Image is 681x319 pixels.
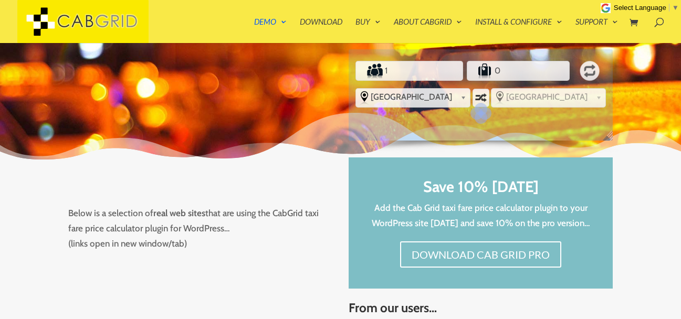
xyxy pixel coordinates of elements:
[370,200,592,231] p: Add the Cab Grid taxi fare price calculator plugin to your WordPress site [DATE] and save 10% on ...
[672,4,679,12] span: ▼
[383,62,436,79] input: Number of Passengers Number of Passengers
[153,208,205,218] strong: real web sites
[475,18,562,43] a: Install & Configure
[300,18,342,43] a: Download
[506,92,592,102] span: [GEOGRAPHIC_DATA]
[254,18,287,43] a: Demo
[400,241,561,268] a: Download Cab Grid Pro
[370,178,592,200] h2: Save 10% [DATE]
[575,18,618,43] a: Support
[493,62,543,79] input: Number of Suitcases Number of Suitcases
[614,4,666,12] span: Select Language
[599,129,621,151] span: English
[357,62,383,79] label: Number of Passengers
[574,56,605,86] label: Return
[614,4,679,12] a: Select Language​
[68,206,332,251] p: Below is a selection of that are using the CabGrid taxi fare price calculator plugin for WordPres...
[17,15,149,26] a: CabGrid Taxi Plugin
[371,92,456,102] span: [GEOGRAPHIC_DATA]
[468,62,494,79] label: Number of Suitcases
[491,89,605,105] div: Select the place the destination address is within
[474,90,488,105] label: Swap selected destinations
[477,109,485,118] div: Please wait...
[355,18,381,43] a: Buy
[394,18,462,43] a: About CabGrid
[356,89,470,105] div: Select the place the starting address falls within
[616,253,681,303] iframe: chat widget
